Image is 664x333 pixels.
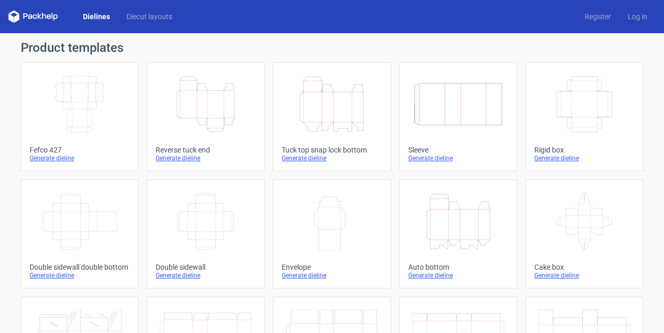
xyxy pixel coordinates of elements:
[399,62,517,171] a: SleeveGenerate dieline
[30,263,130,271] div: Double sidewall double bottom
[282,263,382,271] div: Envelope
[619,11,656,22] a: Log in
[273,179,391,288] a: EnvelopeGenerate dieline
[408,146,508,154] div: Sleeve
[30,271,130,280] div: Generate dieline
[534,263,634,271] div: Cake box
[118,11,181,22] a: Diecut layouts
[273,62,391,171] a: Tuck top snap lock bottomGenerate dieline
[408,263,508,271] div: Auto bottom
[576,11,619,22] a: Register
[156,271,256,280] div: Generate dieline
[30,146,130,154] div: Fefco 427
[282,154,382,162] div: Generate dieline
[156,263,256,271] div: Double sidewall
[21,41,643,54] h1: Product templates
[156,146,256,154] div: Reverse tuck end
[399,179,517,288] a: Auto bottomGenerate dieline
[282,271,382,280] div: Generate dieline
[525,179,643,288] a: Cake boxGenerate dieline
[534,154,634,162] div: Generate dieline
[408,271,508,280] div: Generate dieline
[282,146,382,154] div: Tuck top snap lock bottom
[147,179,265,288] a: Double sidewallGenerate dieline
[156,154,256,162] div: Generate dieline
[525,62,643,171] a: Rigid boxGenerate dieline
[408,154,508,162] div: Generate dieline
[30,154,130,162] div: Generate dieline
[21,179,139,288] a: Double sidewall double bottomGenerate dieline
[534,271,634,280] div: Generate dieline
[534,146,634,154] div: Rigid box
[147,62,265,171] a: Reverse tuck endGenerate dieline
[75,11,118,22] a: Dielines
[21,62,139,171] a: Fefco 427Generate dieline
